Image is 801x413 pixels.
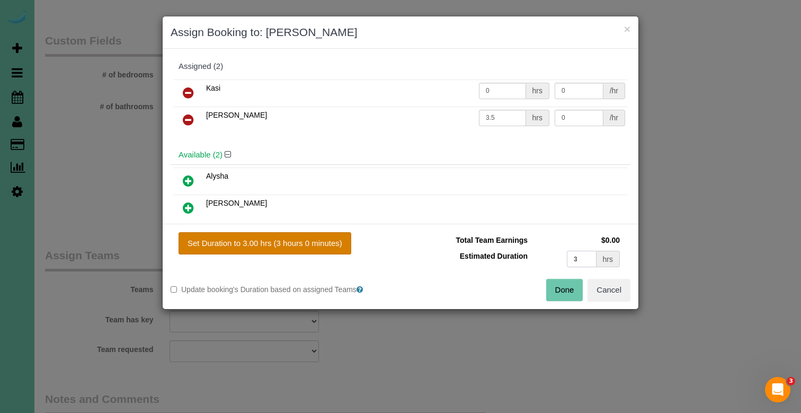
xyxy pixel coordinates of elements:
[171,24,630,40] h3: Assign Booking to: [PERSON_NAME]
[526,83,549,99] div: hrs
[206,199,267,207] span: [PERSON_NAME]
[603,110,625,126] div: /hr
[624,23,630,34] button: ×
[526,110,549,126] div: hrs
[588,279,630,301] button: Cancel
[530,232,622,248] td: $0.00
[206,111,267,119] span: [PERSON_NAME]
[597,251,620,267] div: hrs
[179,232,351,254] button: Set Duration to 3.00 hrs (3 hours 0 minutes)
[546,279,583,301] button: Done
[206,172,228,180] span: Alysha
[460,252,528,260] span: Estimated Duration
[179,151,622,160] h4: Available (2)
[179,62,622,71] div: Assigned (2)
[206,84,220,92] span: Kasi
[171,284,393,295] label: Update booking's Duration based on assigned Teams
[603,83,625,99] div: /hr
[171,286,177,293] input: Update booking's Duration based on assigned Teams
[408,232,530,248] td: Total Team Earnings
[787,377,795,385] span: 3
[765,377,790,402] iframe: Intercom live chat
